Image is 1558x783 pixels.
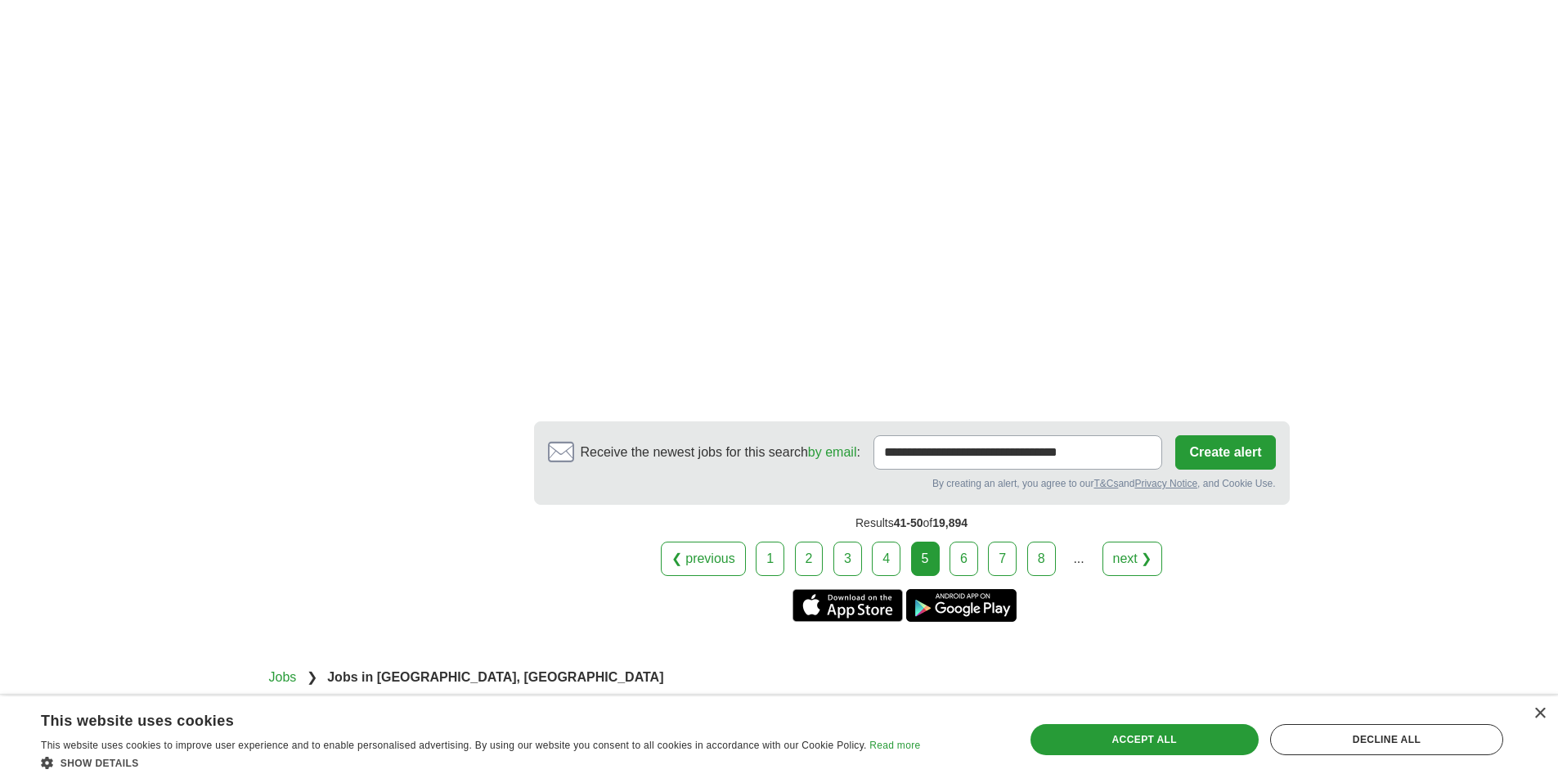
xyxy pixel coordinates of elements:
a: Get the iPhone app [792,589,903,622]
a: Privacy Notice [1134,478,1197,489]
a: 8 [1027,542,1056,576]
a: 3 [833,542,862,576]
span: ❯ [307,670,317,684]
a: by email [808,445,857,459]
a: 4 [872,542,900,576]
span: Receive the newest jobs for this search : [581,443,860,462]
span: This website uses cookies to improve user experience and to enable personalised advertising. By u... [41,740,867,751]
a: Jobs [269,670,297,684]
span: 41-50 [894,516,923,529]
span: Show details [61,758,139,769]
a: 6 [950,542,978,576]
div: Accept all [1030,724,1259,755]
div: Decline all [1270,724,1503,755]
div: 5 [911,542,940,576]
strong: Jobs in [GEOGRAPHIC_DATA], [GEOGRAPHIC_DATA] [327,670,663,684]
a: next ❯ [1102,542,1163,576]
button: Create alert [1175,435,1275,470]
div: This website uses cookies [41,706,879,731]
a: 7 [988,542,1017,576]
div: ... [1062,542,1095,575]
div: Results of [534,505,1290,542]
a: T&Cs [1093,478,1118,489]
div: By creating an alert, you agree to our and , and Cookie Use. [548,476,1276,491]
a: 1 [756,542,784,576]
div: Close [1533,708,1546,720]
a: ❮ previous [661,542,746,576]
a: Read more, opens a new window [869,740,920,751]
a: 2 [795,542,824,576]
div: Show details [41,754,920,771]
span: 19,894 [932,516,968,529]
a: Get the Android app [906,589,1017,622]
